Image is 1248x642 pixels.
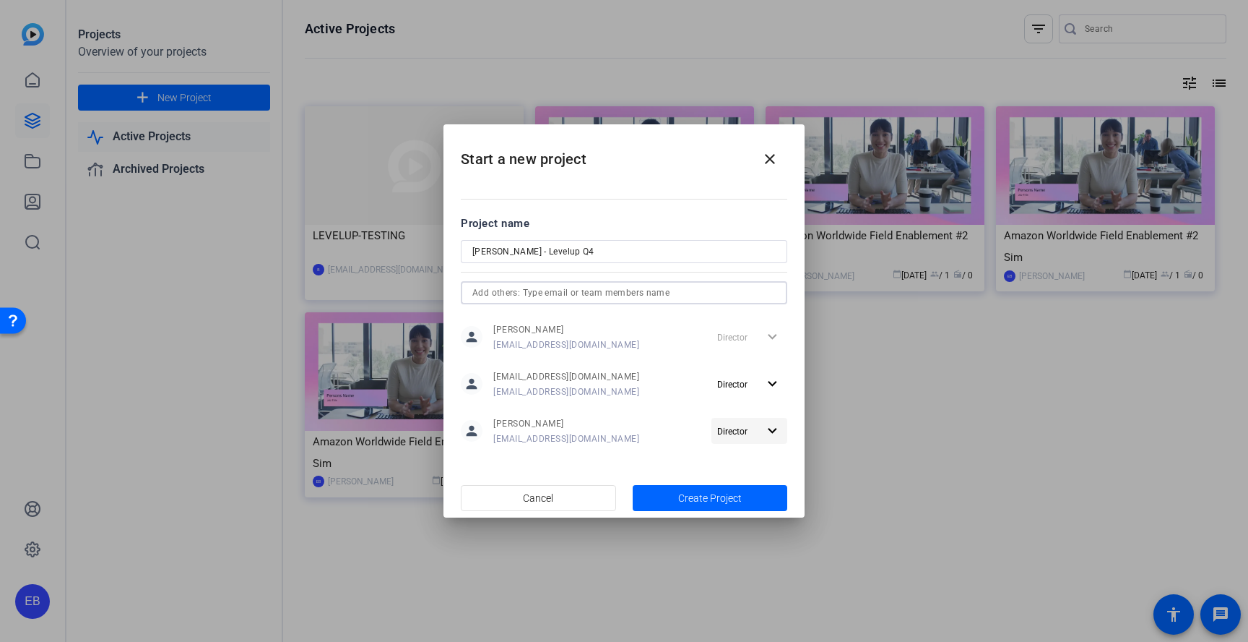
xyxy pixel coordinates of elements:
[493,339,639,351] span: [EMAIL_ADDRESS][DOMAIN_NAME]
[711,371,787,397] button: Director
[493,324,639,335] span: [PERSON_NAME]
[461,326,482,348] mat-icon: person
[461,485,616,511] button: Cancel
[493,371,639,382] span: [EMAIL_ADDRESS][DOMAIN_NAME]
[763,375,781,393] mat-icon: expand_more
[493,386,639,398] span: [EMAIL_ADDRESS][DOMAIN_NAME]
[472,243,776,260] input: Enter Project Name
[461,420,482,442] mat-icon: person
[461,215,787,231] div: Project name
[678,491,742,506] span: Create Project
[633,485,788,511] button: Create Project
[493,418,639,429] span: [PERSON_NAME]
[443,124,805,183] h2: Start a new project
[711,418,787,444] button: Director
[493,433,639,445] span: [EMAIL_ADDRESS][DOMAIN_NAME]
[472,284,776,301] input: Add others: Type email or team members name
[761,150,779,168] mat-icon: close
[717,427,747,437] span: Director
[523,484,553,512] span: Cancel
[717,380,747,390] span: Director
[461,373,482,395] mat-icon: person
[763,422,781,440] mat-icon: expand_more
